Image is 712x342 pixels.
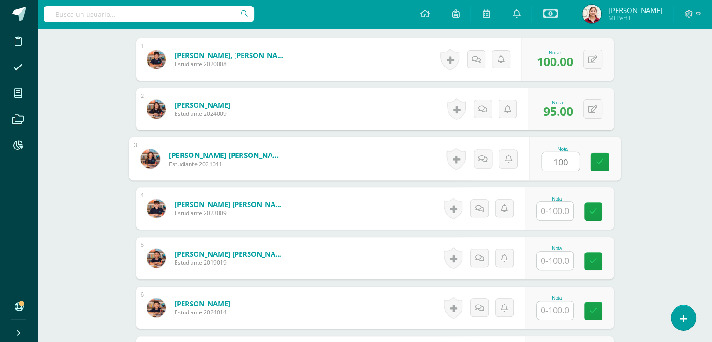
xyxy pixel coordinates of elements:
[175,249,287,259] a: [PERSON_NAME] [PERSON_NAME]
[175,200,287,209] a: [PERSON_NAME] [PERSON_NAME]
[175,259,287,267] span: Estudiante 2019019
[44,6,254,22] input: Busca un usuario...
[542,152,579,171] input: 0-100.0
[175,60,287,68] span: Estudiante 2020008
[175,299,230,308] a: [PERSON_NAME]
[543,103,573,119] span: 95.00
[140,149,160,168] img: f0afc62515899e846c7bf46fc47ee171.png
[169,160,284,168] span: Estudiante 2021011
[536,246,578,251] div: Nota
[537,202,573,220] input: 0-100.0
[582,5,601,23] img: 9f7c6f39600bd62be833daf321b8ea88.png
[536,296,578,301] div: Nota
[175,308,230,316] span: Estudiante 2024014
[543,99,573,105] div: Nota:
[147,50,166,69] img: aef133fbe57b4842f2d9144c6ca8494f.png
[147,100,166,119] img: 46169a4e1ae4257536ff09968dda7b3a.png
[537,49,573,56] div: Nota:
[175,100,230,110] a: [PERSON_NAME]
[175,209,287,217] span: Estudiante 2023009
[608,6,662,15] span: [PERSON_NAME]
[536,196,578,201] div: Nota
[147,249,166,268] img: bdd7fe6510d2f0991720a9482e512380.png
[147,298,166,317] img: 8fce02cf4702ce6f48d1cfa5133fe068.png
[537,301,573,320] input: 0-100.0
[169,150,284,160] a: [PERSON_NAME] [PERSON_NAME]
[541,146,584,151] div: Nota
[537,53,573,69] span: 100.00
[175,51,287,60] a: [PERSON_NAME], [PERSON_NAME]
[608,14,662,22] span: Mi Perfil
[537,252,573,270] input: 0-100.0
[175,110,230,118] span: Estudiante 2024009
[147,199,166,218] img: 360feac8714cfaf4b175592785fcc6f5.png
